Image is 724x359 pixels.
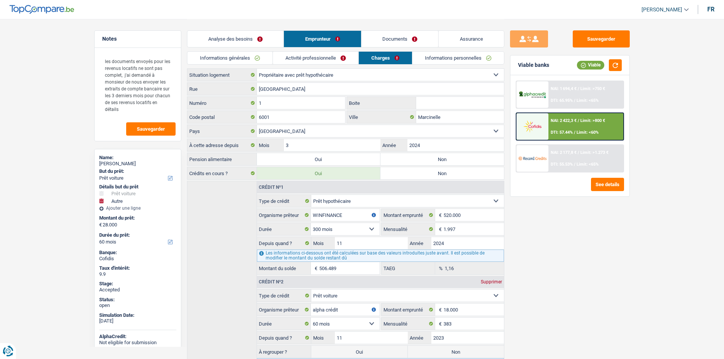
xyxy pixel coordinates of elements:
[574,130,575,135] span: /
[551,98,573,103] span: DTI: 65.95%
[573,30,630,47] button: Sauvegarder
[257,318,311,330] label: Durée
[187,83,257,95] label: Rue
[361,31,439,47] a: Documents
[99,312,176,318] div: Simulation Date:
[577,130,599,135] span: Limit: <60%
[257,250,504,262] div: Les informations ci-dessous ont été calculées sur base des valeurs introduites juste avant. Il es...
[580,150,608,155] span: Limit: >1.273 €
[257,332,311,344] label: Depuis quand ?
[187,111,257,123] label: Code postal
[439,31,504,47] a: Assurance
[551,118,577,123] span: NAI: 2 422,3 €
[577,61,604,69] div: Viable
[580,86,605,91] span: Limit: >750 €
[311,346,407,358] label: Oui
[311,262,319,274] span: €
[408,332,431,344] label: Année
[99,155,176,161] div: Name:
[382,304,436,316] label: Montant emprunté
[257,209,311,221] label: Organisme prêteur
[99,340,176,346] div: Not eligible for submission
[635,3,689,16] a: [PERSON_NAME]
[408,346,504,358] label: Non
[99,281,176,287] div: Stage:
[284,31,361,47] a: Emprunteur
[574,162,575,167] span: /
[99,271,176,277] div: 9.9
[707,6,714,13] div: fr
[99,297,176,303] div: Status:
[518,62,549,68] div: Viable banks
[311,237,335,249] label: Mois
[187,52,272,64] a: Informations générales
[273,52,358,64] a: Activité professionnelle
[99,222,102,228] span: €
[257,289,311,302] label: Type de crédit
[99,206,176,211] div: Ajouter une ligne
[99,265,176,271] div: Taux d'intérêt:
[335,332,407,344] input: MM
[99,161,176,167] div: [PERSON_NAME]
[347,111,416,123] label: Ville
[551,150,577,155] span: NAI: 2 177,8 €
[380,139,407,151] label: Année
[99,168,175,174] label: But du prêt:
[551,162,573,167] span: DTI: 55.53%
[577,162,599,167] span: Limit: <65%
[551,130,573,135] span: DTI: 57.44%
[435,262,445,274] span: %
[642,6,682,13] span: [PERSON_NAME]
[347,97,416,109] label: Boite
[99,334,176,340] div: AlphaCredit:
[335,237,407,249] input: MM
[551,86,577,91] span: NAI: 1 694,4 €
[257,262,311,274] label: Montant du solde
[99,302,176,308] div: open
[435,209,444,221] span: €
[187,139,257,151] label: À cette adresse depuis
[99,184,176,190] div: Détails but du prêt
[382,262,436,274] label: TAEG
[412,52,504,64] a: Informations personnelles
[431,237,504,249] input: AAAA
[187,167,257,179] label: Crédits en cours ?
[257,139,284,151] label: Mois
[137,127,165,131] span: Sauvegarder
[126,122,176,136] button: Sauvegarder
[99,318,176,324] div: [DATE]
[382,318,436,330] label: Mensualité
[99,215,175,221] label: Montant du prêt:
[382,223,436,235] label: Mensualité
[99,232,175,238] label: Durée du prêt:
[578,118,579,123] span: /
[578,150,579,155] span: /
[408,237,431,249] label: Année
[518,90,547,99] img: AlphaCredit
[187,97,257,109] label: Numéro
[435,304,444,316] span: €
[99,287,176,293] div: Accepted
[407,139,504,151] input: AAAA
[591,178,624,191] button: See details
[518,119,547,133] img: Cofidis
[577,98,599,103] span: Limit: <65%
[99,250,176,256] div: Banque:
[431,332,504,344] input: AAAA
[382,209,436,221] label: Montant emprunté
[580,118,605,123] span: Limit: >800 €
[574,98,575,103] span: /
[257,153,380,165] label: Oui
[435,223,444,235] span: €
[518,151,547,165] img: Record Credits
[99,256,176,262] div: Cofidis
[257,167,380,179] label: Oui
[479,280,504,284] div: Supprimer
[187,125,257,137] label: Pays
[187,69,257,81] label: Situation logement
[257,280,285,284] div: Crédit nº2
[257,185,285,190] div: Crédit nº1
[578,86,579,91] span: /
[359,52,412,64] a: Charges
[435,318,444,330] span: €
